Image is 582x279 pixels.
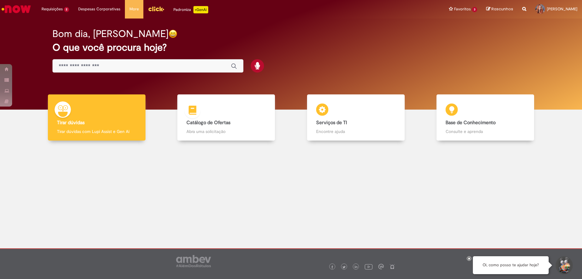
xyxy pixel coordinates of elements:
span: Favoritos [454,6,471,12]
b: Base de Conhecimento [446,120,496,126]
h2: O que você procura hoje? [52,42,530,53]
div: Oi, como posso te ajudar hoje? [473,256,549,274]
p: Consulte e aprenda [446,128,525,134]
img: ServiceNow [1,3,32,15]
b: Catálogo de Ofertas [186,120,230,126]
span: Rascunhos [491,6,513,12]
img: logo_footer_naosei.png [390,264,395,269]
span: Requisições [42,6,63,12]
span: More [129,6,139,12]
span: Despesas Corporativas [78,6,120,12]
p: Tirar dúvidas com Lupi Assist e Gen Ai [57,128,136,134]
b: Tirar dúvidas [57,120,85,126]
span: 2 [64,7,69,12]
a: Catálogo de Ofertas Abra uma solicitação [162,94,291,141]
a: Serviços de TI Encontre ajuda [291,94,421,141]
img: logo_footer_youtube.png [365,263,373,270]
b: Serviços de TI [316,120,347,126]
h2: Bom dia, [PERSON_NAME] [52,29,169,39]
a: Base de Conhecimento Consulte e aprenda [421,94,550,141]
img: logo_footer_facebook.png [331,266,334,269]
p: +GenAi [193,6,208,13]
p: Abra uma solicitação [186,128,266,134]
img: logo_footer_ambev_rotulo_gray.png [176,255,211,267]
a: Tirar dúvidas Tirar dúvidas com Lupi Assist e Gen Ai [32,94,162,141]
img: logo_footer_linkedin.png [355,265,358,269]
img: happy-face.png [169,29,177,38]
span: [PERSON_NAME] [547,6,577,12]
a: Rascunhos [486,6,513,12]
img: logo_footer_twitter.png [343,266,346,269]
img: click_logo_yellow_360x200.png [148,4,164,13]
p: Encontre ajuda [316,128,396,134]
img: logo_footer_workplace.png [378,264,384,269]
span: 3 [472,7,477,12]
div: Padroniza [173,6,208,13]
button: Iniciar Conversa de Suporte [555,256,573,274]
